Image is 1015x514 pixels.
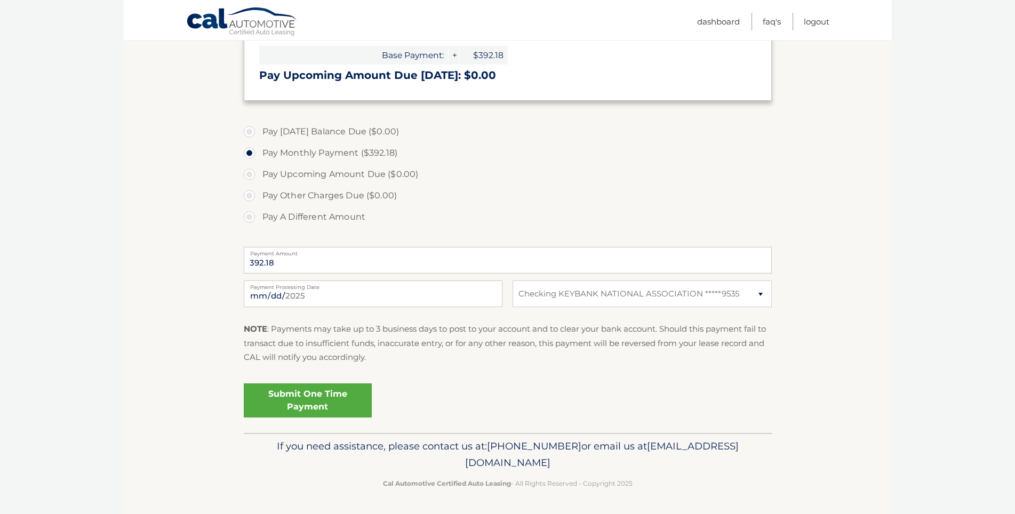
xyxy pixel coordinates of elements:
label: Payment Amount [244,247,772,255]
span: $392.18 [460,46,508,65]
a: FAQ's [763,13,781,30]
label: Pay A Different Amount [244,206,772,228]
input: Payment Date [244,280,502,307]
label: Pay Upcoming Amount Due ($0.00) [244,164,772,185]
a: Logout [804,13,829,30]
p: - All Rights Reserved - Copyright 2025 [251,478,765,489]
span: [PHONE_NUMBER] [487,440,581,452]
strong: NOTE [244,324,267,334]
label: Pay [DATE] Balance Due ($0.00) [244,121,772,142]
p: : Payments may take up to 3 business days to post to your account and to clear your bank account.... [244,322,772,364]
h3: Pay Upcoming Amount Due [DATE]: $0.00 [259,69,756,82]
p: If you need assistance, please contact us at: or email us at [251,438,765,472]
strong: Cal Automotive Certified Auto Leasing [383,479,511,487]
a: Submit One Time Payment [244,383,372,417]
input: Payment Amount [244,247,772,274]
label: Pay Monthly Payment ($392.18) [244,142,772,164]
label: Pay Other Charges Due ($0.00) [244,185,772,206]
span: Base Payment: [259,46,448,65]
span: + [449,46,459,65]
label: Payment Processing Date [244,280,502,289]
a: Cal Automotive [186,7,298,38]
a: Dashboard [697,13,740,30]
